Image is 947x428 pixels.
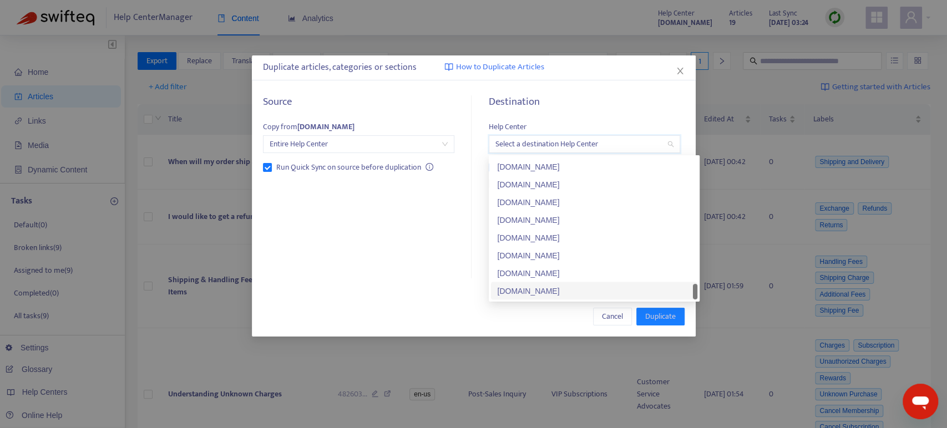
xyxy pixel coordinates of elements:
[491,157,697,175] div: caughtcheeky.zendesk.com
[456,61,544,74] span: How to Duplicate Articles
[270,136,448,152] span: Entire Help Center
[489,120,526,133] span: Help Center
[263,96,454,109] h5: Source
[263,61,685,74] div: Duplicate articles, categories or sections
[491,264,697,282] div: staycuddly.zendesk.com
[593,308,632,325] button: Cancel
[498,160,691,172] div: [DOMAIN_NAME]
[272,161,426,174] span: Run Quick Sync on source before duplication
[498,284,691,297] div: [DOMAIN_NAME]
[491,246,697,264] div: dapperdoc.zendesk.com
[903,384,938,419] iframe: Button to launch messaging window
[263,120,355,133] span: Copy from
[444,61,544,74] a: How to Duplicate Articles
[498,267,691,279] div: [DOMAIN_NAME]
[674,65,686,77] button: Close
[489,96,680,109] h5: Destination
[491,282,697,299] div: stuffypal.zendesk.com
[498,249,691,261] div: [DOMAIN_NAME]
[676,67,685,75] span: close
[426,163,433,171] span: info-circle
[491,228,697,246] div: enchantmere.zendesk.com
[444,63,453,72] img: image-link
[491,193,697,211] div: chubbyanimal.zendesk.com
[491,175,697,193] div: infernoman.zendesk.com
[498,178,691,190] div: [DOMAIN_NAME]
[636,308,685,325] button: Duplicate
[491,211,697,228] div: bungalowpop.zendesk.com
[498,213,691,226] div: [DOMAIN_NAME]
[602,310,623,323] span: Cancel
[297,120,355,133] strong: [DOMAIN_NAME]
[498,231,691,243] div: [DOMAIN_NAME]
[498,196,691,208] div: [DOMAIN_NAME]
